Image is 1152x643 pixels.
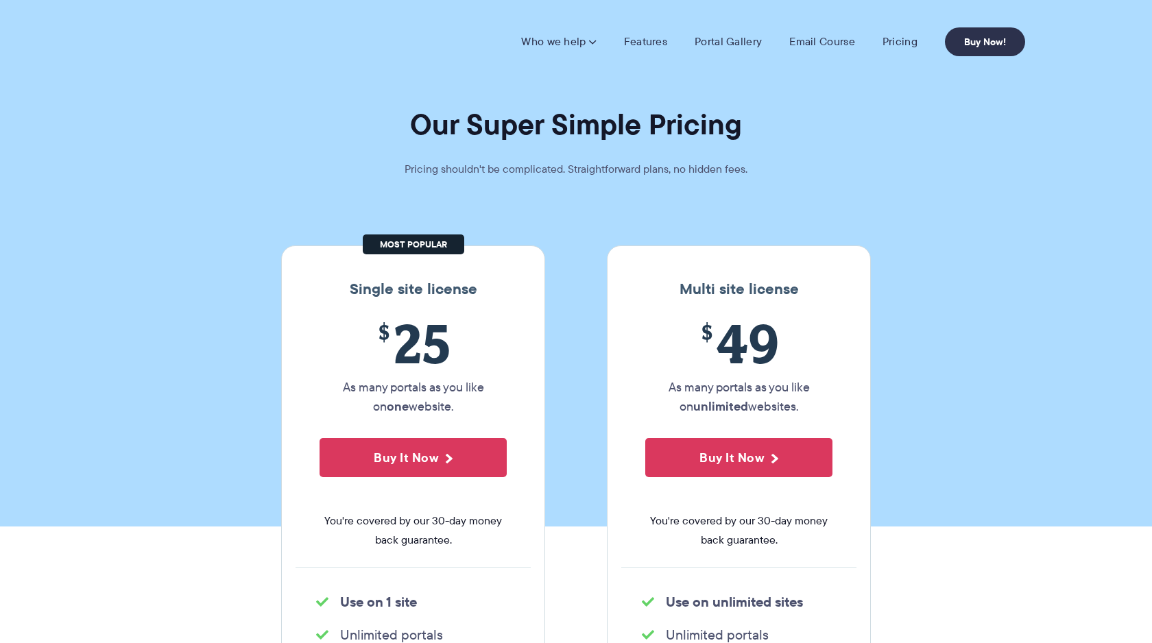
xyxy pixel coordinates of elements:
[320,312,507,374] span: 25
[621,280,856,298] h3: Multi site license
[370,160,782,179] p: Pricing shouldn't be complicated. Straightforward plans, no hidden fees.
[320,438,507,477] button: Buy It Now
[789,35,855,49] a: Email Course
[320,511,507,550] span: You're covered by our 30-day money back guarantee.
[645,312,832,374] span: 49
[695,35,762,49] a: Portal Gallery
[320,378,507,416] p: As many portals as you like on website.
[340,592,417,612] strong: Use on 1 site
[296,280,531,298] h3: Single site license
[645,438,832,477] button: Buy It Now
[624,35,667,49] a: Features
[387,397,409,415] strong: one
[883,35,917,49] a: Pricing
[666,592,803,612] strong: Use on unlimited sites
[521,35,596,49] a: Who we help
[645,378,832,416] p: As many portals as you like on websites.
[693,397,748,415] strong: unlimited
[945,27,1025,56] a: Buy Now!
[645,511,832,550] span: You're covered by our 30-day money back guarantee.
